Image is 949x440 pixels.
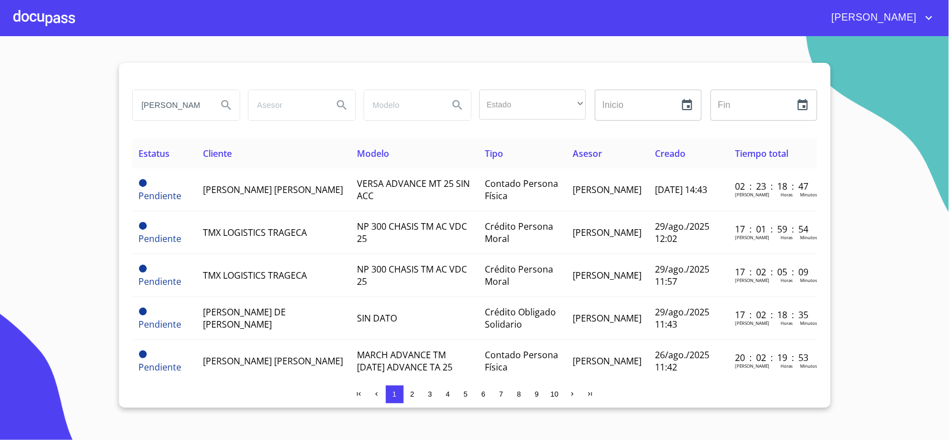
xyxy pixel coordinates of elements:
span: 10 [550,390,558,398]
span: Creado [655,147,685,160]
span: NP 300 CHASIS TM AC VDC 25 [357,220,467,245]
span: [PERSON_NAME] [573,226,642,239]
span: 8 [517,390,521,398]
span: Pendiente [139,222,147,230]
span: [DATE] 14:43 [655,184,707,196]
span: 6 [481,390,485,398]
input: search [364,90,440,120]
span: 29/ago./2025 12:02 [655,220,709,245]
span: NP 300 CHASIS TM AC VDC 25 [357,263,467,288]
span: [PERSON_NAME] DE [PERSON_NAME] [203,306,286,330]
span: Pendiente [139,308,147,315]
p: Horas [781,363,793,369]
span: Tiempo total [735,147,788,160]
span: Estatus [139,147,170,160]
input: search [133,90,208,120]
p: Horas [781,320,793,326]
button: 5 [457,385,475,403]
span: [PERSON_NAME] [PERSON_NAME] [203,355,343,367]
p: [PERSON_NAME] [735,363,769,369]
span: 3 [428,390,432,398]
p: Horas [781,234,793,240]
span: Pendiente [139,361,182,373]
span: Pendiente [139,275,182,288]
span: VERSA ADVANCE MT 25 SIN ACC [357,177,470,202]
span: TMX LOGISTICS TRAGECA [203,269,307,281]
p: 02 : 23 : 18 : 47 [735,180,810,192]
span: Crédito Persona Moral [485,220,553,245]
span: 1 [392,390,396,398]
p: [PERSON_NAME] [735,234,769,240]
button: Search [444,92,471,118]
p: Horas [781,277,793,283]
button: account of current user [823,9,936,27]
span: TMX LOGISTICS TRAGECA [203,226,307,239]
p: Minutos [800,234,817,240]
button: 1 [386,385,404,403]
span: Pendiente [139,350,147,358]
div: ​ [479,90,586,120]
span: Pendiente [139,318,182,330]
button: Search [329,92,355,118]
button: 6 [475,385,493,403]
span: [PERSON_NAME] [573,312,642,324]
p: [PERSON_NAME] [735,320,769,326]
span: 2 [410,390,414,398]
button: 4 [439,385,457,403]
span: [PERSON_NAME] [573,184,642,196]
p: Minutos [800,191,817,197]
span: Asesor [573,147,602,160]
span: Pendiente [139,265,147,273]
button: 3 [421,385,439,403]
span: Cliente [203,147,232,160]
p: Minutos [800,320,817,326]
p: [PERSON_NAME] [735,277,769,283]
span: 7 [499,390,503,398]
span: Crédito Obligado Solidario [485,306,556,330]
button: Search [213,92,240,118]
button: 9 [528,385,546,403]
span: Pendiente [139,190,182,202]
span: Contado Persona Física [485,177,558,202]
span: [PERSON_NAME] [573,269,642,281]
span: 29/ago./2025 11:57 [655,263,709,288]
span: Tipo [485,147,503,160]
span: Pendiente [139,179,147,187]
span: [PERSON_NAME] [573,355,642,367]
button: 7 [493,385,510,403]
button: 2 [404,385,421,403]
span: MARCH ADVANCE TM [DATE] ADVANCE TA 25 [357,349,453,373]
input: search [249,90,324,120]
span: 26/ago./2025 11:42 [655,349,709,373]
span: SIN DATO [357,312,397,324]
p: 17 : 02 : 05 : 09 [735,266,810,278]
span: Modelo [357,147,389,160]
span: 5 [464,390,468,398]
p: Minutos [800,363,817,369]
p: [PERSON_NAME] [735,191,769,197]
span: Contado Persona Física [485,349,558,373]
p: 20 : 02 : 19 : 53 [735,352,810,364]
p: 17 : 02 : 18 : 35 [735,309,810,321]
button: 8 [510,385,528,403]
span: Crédito Persona Moral [485,263,553,288]
span: [PERSON_NAME] [PERSON_NAME] [203,184,343,196]
span: 9 [535,390,539,398]
span: 4 [446,390,450,398]
p: Minutos [800,277,817,283]
span: [PERSON_NAME] [823,9,922,27]
p: 17 : 01 : 59 : 54 [735,223,810,235]
span: Pendiente [139,233,182,245]
button: 10 [546,385,564,403]
p: Horas [781,191,793,197]
span: 29/ago./2025 11:43 [655,306,709,330]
